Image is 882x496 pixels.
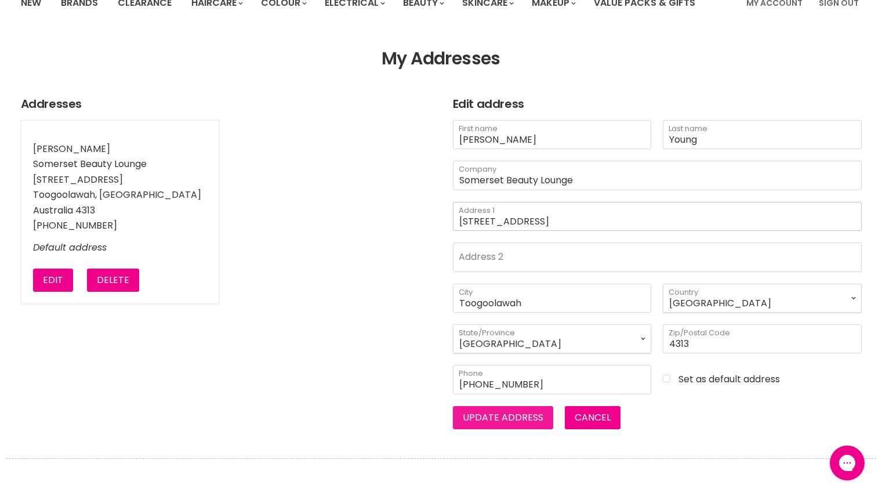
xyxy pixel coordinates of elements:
[453,406,553,429] button: Update address
[33,175,208,185] li: [STREET_ADDRESS]
[453,97,862,111] h2: Edit address
[33,144,208,154] li: [PERSON_NAME]
[33,220,208,231] li: [PHONE_NUMBER]
[33,190,208,200] li: Toogoolawah, [GEOGRAPHIC_DATA]
[33,242,208,253] p: Default address
[824,441,870,484] iframe: Gorgias live chat messenger
[33,205,208,216] li: Australia 4313
[21,49,862,69] h1: My Addresses
[565,406,620,429] button: Cancel
[87,269,139,292] button: Delete
[21,97,430,111] h2: Addresses
[33,269,73,292] button: Edit
[33,159,208,169] li: Somerset Beauty Lounge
